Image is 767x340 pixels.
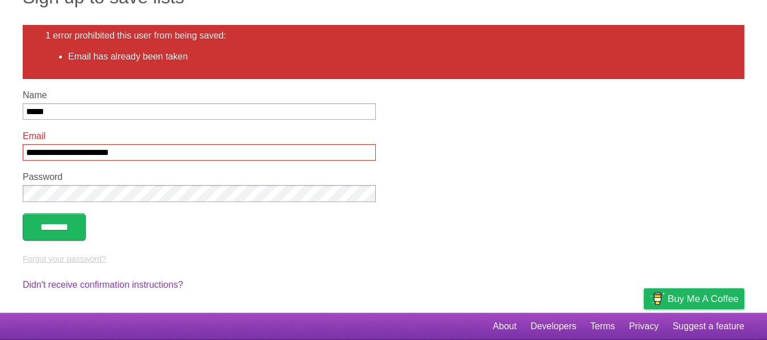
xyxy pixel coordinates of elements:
[673,316,744,337] a: Suggest a feature
[23,254,106,263] a: Forgot your password?
[530,316,576,337] a: Developers
[45,31,722,41] h2: 1 error prohibited this user from being saved:
[23,280,183,289] a: Didn't receive confirmation instructions?
[23,90,376,100] label: Name
[493,316,517,337] a: About
[23,131,376,141] label: Email
[668,289,739,309] span: Buy me a coffee
[23,172,376,182] label: Password
[68,50,722,64] li: Email has already been taken
[649,289,665,308] img: Buy me a coffee
[590,316,615,337] a: Terms
[629,316,659,337] a: Privacy
[644,288,744,309] a: Buy me a coffee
